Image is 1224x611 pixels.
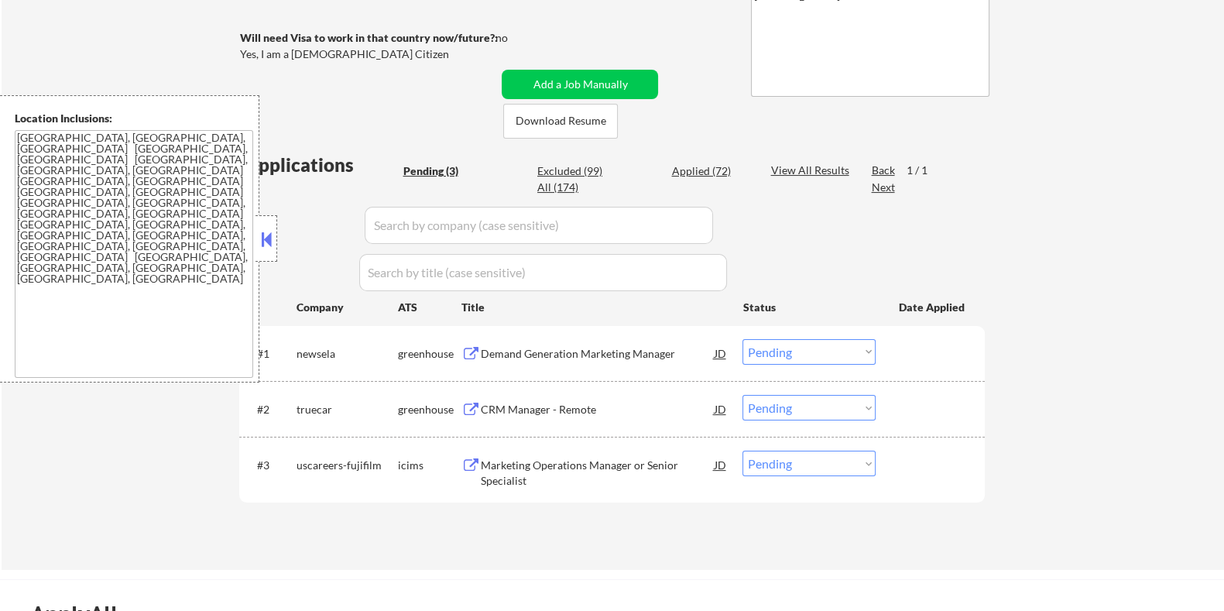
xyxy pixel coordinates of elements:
input: Search by company (case sensitive) [365,207,713,244]
div: no [495,30,539,46]
input: Search by title (case sensitive) [359,254,727,291]
div: newsela [296,346,397,362]
div: Demand Generation Marketing Manager [480,346,714,362]
div: #2 [256,402,283,417]
div: greenhouse [397,346,461,362]
div: truecar [296,402,397,417]
div: Title [461,300,728,315]
strong: Will need Visa to work in that country now/future?: [239,31,497,44]
div: Status [742,293,876,321]
div: icims [397,458,461,473]
div: Marketing Operations Manager or Senior Specialist [480,458,714,488]
div: Applications [244,156,397,174]
div: JD [712,451,728,479]
div: #3 [256,458,283,473]
div: greenhouse [397,402,461,417]
div: Company [296,300,397,315]
button: Download Resume [503,104,618,139]
div: Next [871,180,896,195]
div: uscareers-fujifilm [296,458,397,473]
div: Pending (3) [403,163,480,179]
div: Yes, I am a [DEMOGRAPHIC_DATA] Citizen [239,46,501,62]
div: ATS [397,300,461,315]
div: View All Results [770,163,853,178]
div: JD [712,339,728,367]
div: Excluded (99) [537,163,615,179]
div: All (174) [537,180,615,195]
div: Back [871,163,896,178]
div: Applied (72) [671,163,749,179]
div: Location Inclusions: [15,111,253,126]
div: 1 / 1 [906,163,941,178]
div: Date Applied [898,300,966,315]
button: Add a Job Manually [502,70,658,99]
div: CRM Manager - Remote [480,402,714,417]
div: JD [712,395,728,423]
